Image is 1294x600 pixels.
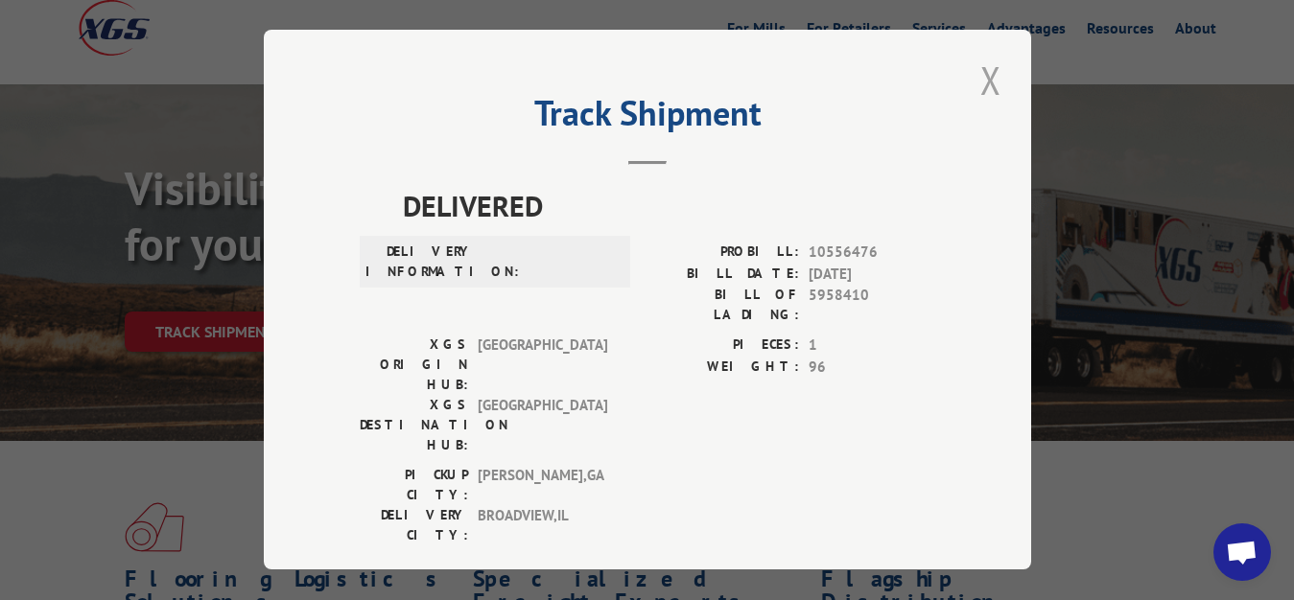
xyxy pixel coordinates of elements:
label: XGS DESTINATION HUB: [360,395,468,455]
span: [GEOGRAPHIC_DATA] [478,335,607,395]
a: Open chat [1213,523,1271,581]
label: BILL OF LADING: [647,285,799,325]
label: DELIVERY CITY: [360,505,468,545]
span: 1 [809,335,935,357]
span: DELIVERED [403,184,935,227]
span: 96 [809,357,935,379]
label: BILL DATE: [647,264,799,286]
span: [DATE] [809,264,935,286]
label: XGS ORIGIN HUB: [360,335,468,395]
span: [GEOGRAPHIC_DATA] [478,395,607,455]
button: Close modal [975,54,1007,106]
span: 10556476 [809,242,935,264]
label: PROBILL: [647,242,799,264]
span: [PERSON_NAME] , GA [478,465,607,505]
label: PIECES: [647,335,799,357]
label: WEIGHT: [647,357,799,379]
label: PICKUP CITY: [360,465,468,505]
label: DELIVERY INFORMATION: [365,242,474,282]
span: BROADVIEW , IL [478,505,607,545]
span: 5958410 [809,285,935,325]
h2: Track Shipment [360,100,935,136]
